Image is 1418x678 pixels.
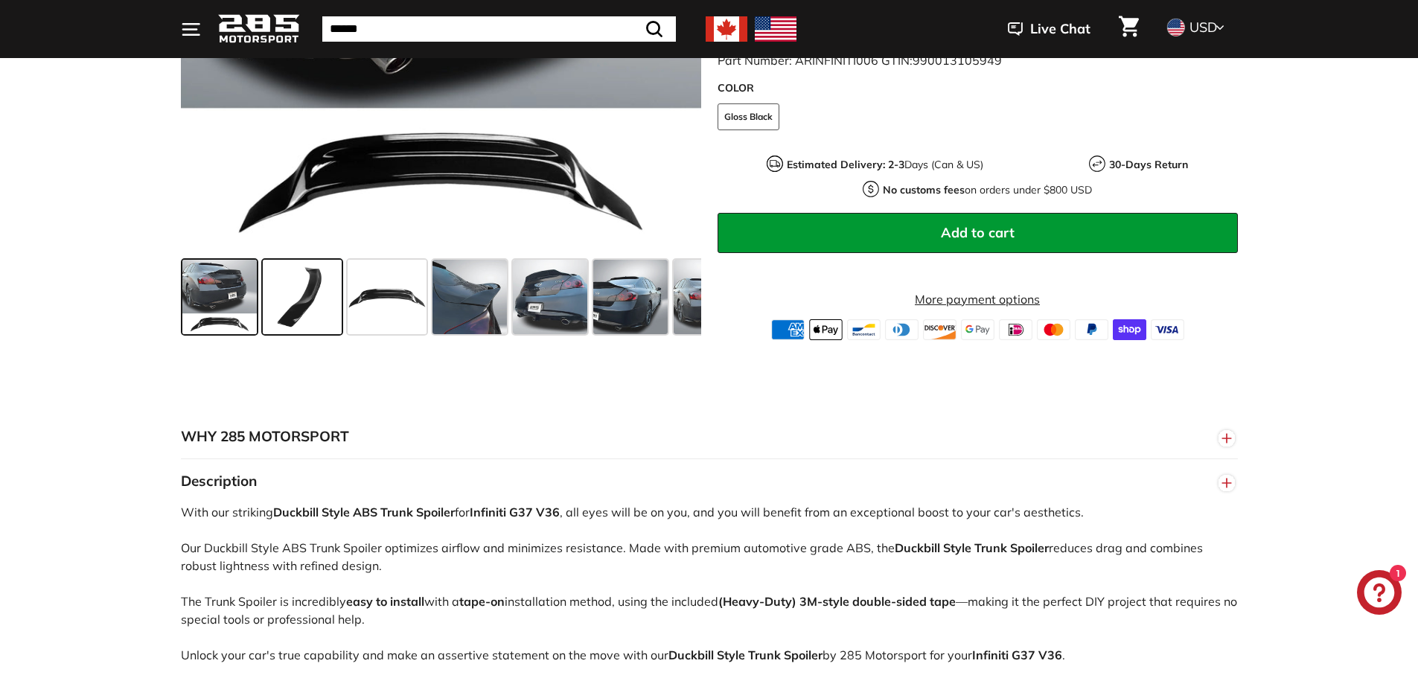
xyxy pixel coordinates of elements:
[1189,19,1217,36] span: USD
[895,540,971,555] strong: Duckbill Style
[322,16,676,42] input: Search
[999,319,1032,340] img: ideal
[787,157,983,173] p: Days (Can & US)
[668,647,745,662] strong: Duckbill Style
[718,80,1238,96] label: COLOR
[923,319,956,340] img: discover
[809,319,843,340] img: apple_pay
[718,290,1238,308] a: More payment options
[353,505,377,519] strong: ABS
[883,182,1092,198] p: on orders under $800 USD
[459,594,505,609] strong: tape-on
[1037,319,1070,340] img: master
[470,505,560,519] strong: Infiniti G37 V36
[961,319,994,340] img: google_pay
[380,505,455,519] strong: Trunk Spoiler
[218,12,300,47] img: Logo_285_Motorsport_areodynamics_components
[1352,570,1406,618] inbox-online-store-chat: Shopify online store chat
[718,53,1002,68] span: Part Number: ARINFINITI006 GTIN:
[847,319,881,340] img: bancontact
[972,647,1062,662] strong: Infiniti G37 V36
[718,594,956,609] strong: (Heavy-Duty) 3M-style double-sided tape
[1109,158,1188,171] strong: 30-Days Return
[941,224,1015,241] span: Add to cart
[718,213,1238,253] button: Add to cart
[748,647,823,662] strong: Trunk Spoiler
[273,505,350,519] strong: Duckbill Style
[771,319,805,340] img: american_express
[913,53,1002,68] span: 990013105949
[181,415,1238,459] button: WHY 285 MOTORSPORT
[1110,4,1148,54] a: Cart
[1075,319,1108,340] img: paypal
[346,594,424,609] strong: easy to install
[974,540,1049,555] strong: Trunk Spoiler
[181,459,1238,504] button: Description
[787,158,904,171] strong: Estimated Delivery: 2-3
[989,10,1110,48] button: Live Chat
[885,319,919,340] img: diners_club
[1151,319,1184,340] img: visa
[883,183,965,196] strong: No customs fees
[1113,319,1146,340] img: shopify_pay
[1030,19,1090,39] span: Live Chat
